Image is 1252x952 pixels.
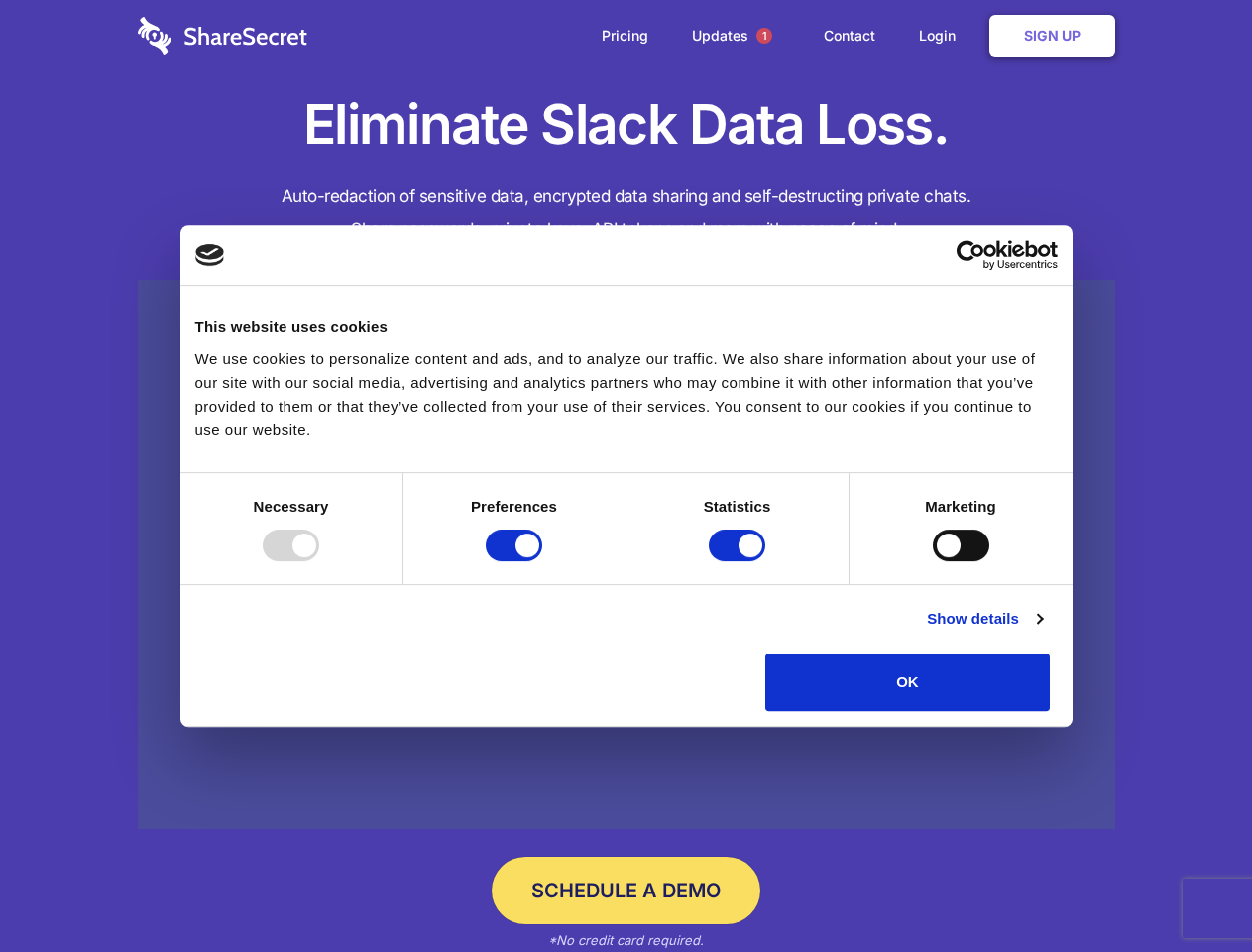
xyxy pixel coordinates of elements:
a: Pricing [582,5,668,66]
button: OK [765,654,1050,711]
a: Login [899,5,985,66]
strong: Marketing [925,498,996,515]
em: *No credit card required. [548,932,704,948]
a: Show details [927,607,1042,631]
a: Contact [804,5,895,66]
img: logo-wordmark-white-trans-d4663122ce5f474addd5e946df7df03e33cb6a1c49d2221995e7729f52c070b2.svg [138,17,307,55]
a: Usercentrics Cookiebot - opens in a new window [884,240,1058,270]
strong: Statistics [704,498,771,515]
strong: Preferences [471,498,557,515]
strong: Necessary [254,498,329,515]
h1: Eliminate Slack Data Loss. [138,89,1115,161]
a: Sign Up [989,15,1115,57]
h4: Auto-redaction of sensitive data, encrypted data sharing and self-destructing private chats. Shar... [138,180,1115,246]
img: logo [195,244,225,266]
div: We use cookies to personalize content and ads, and to analyze our traffic. We also share informat... [195,347,1058,442]
a: Schedule a Demo [492,857,760,924]
a: Wistia video thumbnail [138,280,1115,830]
span: 1 [756,28,772,44]
div: This website uses cookies [195,315,1058,339]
